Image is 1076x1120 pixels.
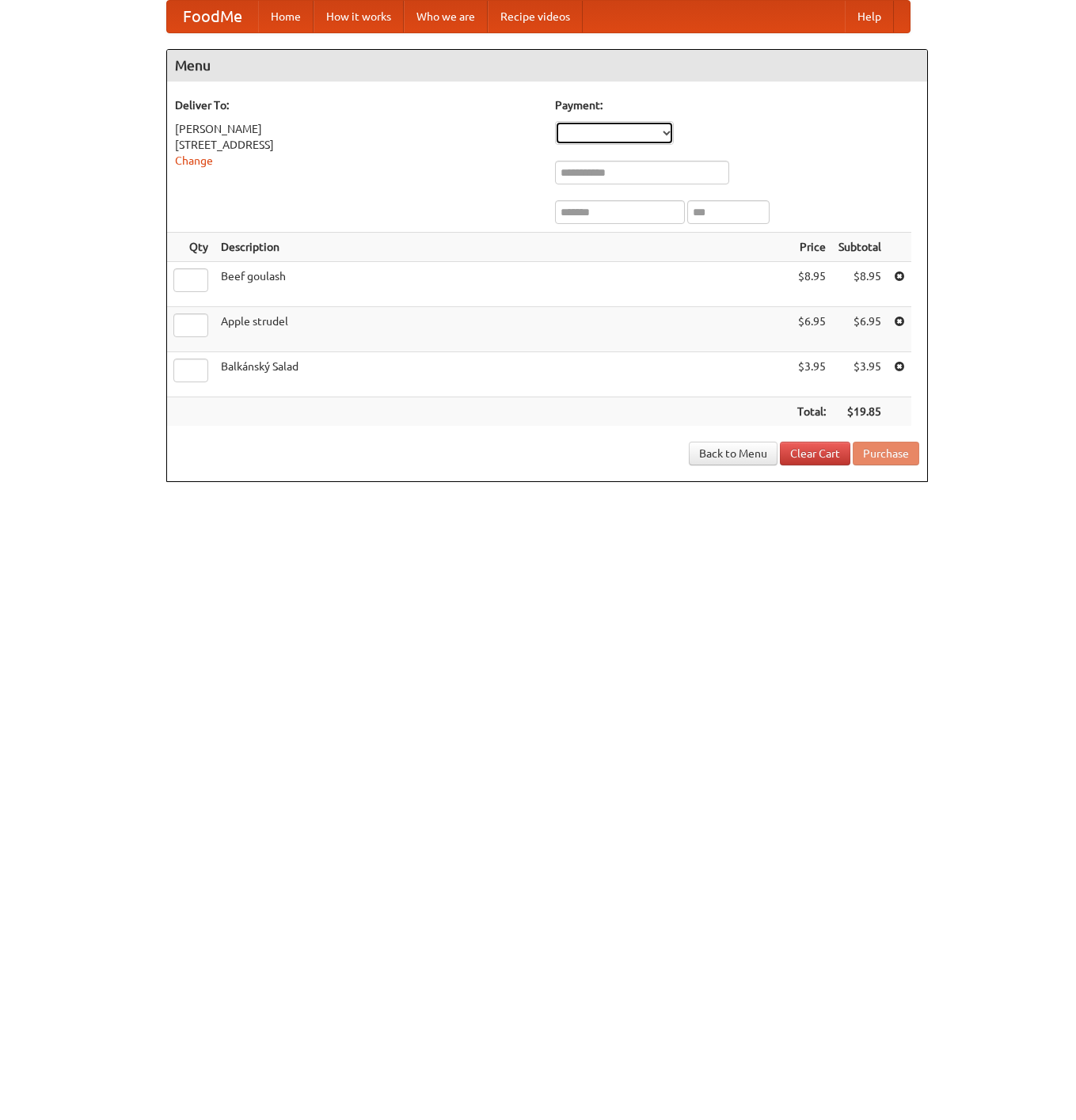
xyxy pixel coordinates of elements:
td: $3.95 [791,352,832,397]
td: $8.95 [832,262,888,307]
a: Help [845,1,894,32]
a: FoodMe [167,1,258,32]
a: Who we are [404,1,488,32]
th: Price [791,233,832,262]
th: Description [215,233,791,262]
td: $6.95 [832,307,888,352]
a: Home [258,1,314,32]
td: $6.95 [791,307,832,352]
th: Total: [791,397,832,427]
td: $3.95 [832,352,888,397]
button: Purchase [853,442,919,465]
td: Apple strudel [215,307,791,352]
th: Qty [167,233,215,262]
a: How it works [314,1,404,32]
h4: Menu [167,50,927,82]
h5: Payment: [555,97,919,113]
h5: Deliver To: [175,97,539,113]
th: Subtotal [832,233,888,262]
a: Change [175,154,213,167]
a: Recipe videos [488,1,583,32]
td: $8.95 [791,262,832,307]
a: Clear Cart [780,442,850,465]
a: Back to Menu [689,442,778,465]
div: [STREET_ADDRESS] [175,137,539,153]
td: Beef goulash [215,262,791,307]
th: $19.85 [832,397,888,427]
td: Balkánský Salad [215,352,791,397]
div: [PERSON_NAME] [175,121,539,137]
